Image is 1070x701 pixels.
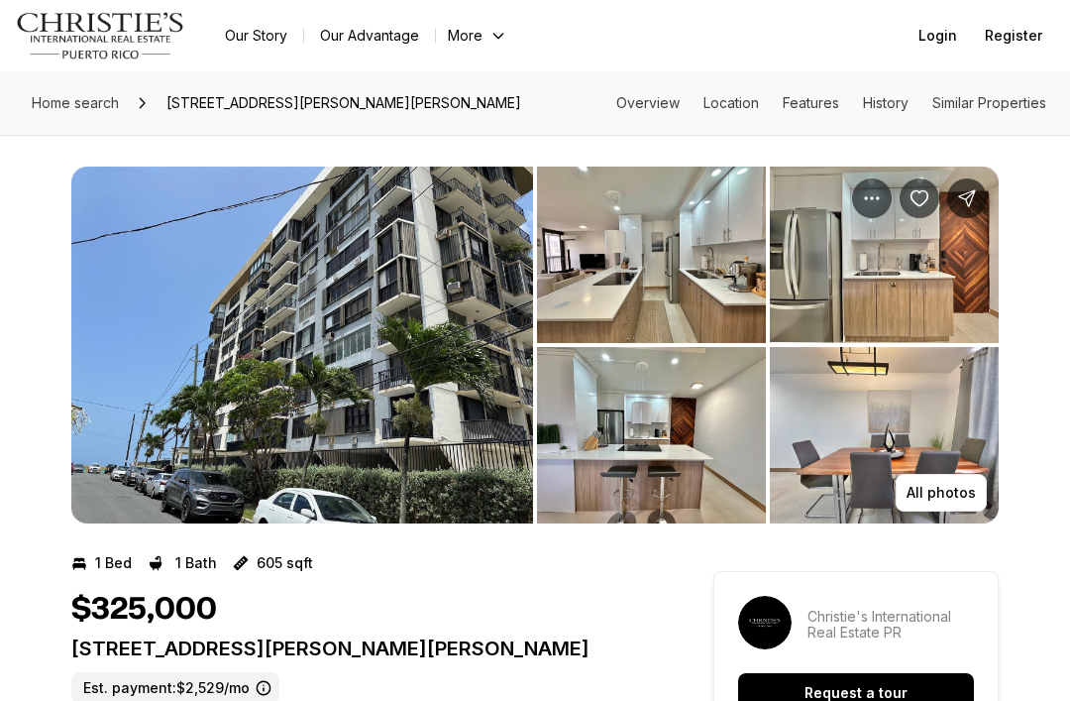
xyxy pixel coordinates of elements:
a: Skip to: Similar Properties [932,94,1046,111]
button: All photos [896,474,987,512]
button: Property options [852,178,892,218]
button: Login [907,16,969,56]
p: 1 Bath [175,555,217,571]
button: View image gallery [770,347,999,524]
a: Skip to: History [863,94,909,111]
a: Our Advantage [304,22,435,50]
button: View image gallery [537,167,766,343]
button: Register [973,16,1054,56]
button: View image gallery [71,167,533,524]
p: Christie's International Real Estate PR [807,609,974,641]
li: 2 of 7 [537,167,999,524]
a: Our Story [209,22,303,50]
h1: $325,000 [71,591,217,629]
p: 605 sqft [257,555,313,571]
span: Home search [32,94,119,111]
p: [STREET_ADDRESS][PERSON_NAME][PERSON_NAME] [71,637,642,660]
button: More [436,22,519,50]
p: All photos [907,485,976,501]
a: Skip to: Location [703,94,759,111]
button: Save Property: 1 CALLE INGA #2G [900,178,939,218]
div: Listing Photos [71,167,999,524]
p: Request a tour [804,685,908,701]
li: 1 of 7 [71,167,533,524]
button: Share Property: 1 CALLE INGA #2G [947,178,987,218]
span: [STREET_ADDRESS][PERSON_NAME][PERSON_NAME] [159,87,529,119]
span: Login [918,28,957,44]
button: View image gallery [770,167,999,343]
nav: Page section menu [616,95,1046,111]
a: Skip to: Overview [616,94,680,111]
p: 1 Bed [95,555,132,571]
a: Skip to: Features [783,94,839,111]
span: Register [985,28,1042,44]
img: logo [16,12,185,59]
button: View image gallery [537,347,766,524]
a: Home search [24,87,127,119]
